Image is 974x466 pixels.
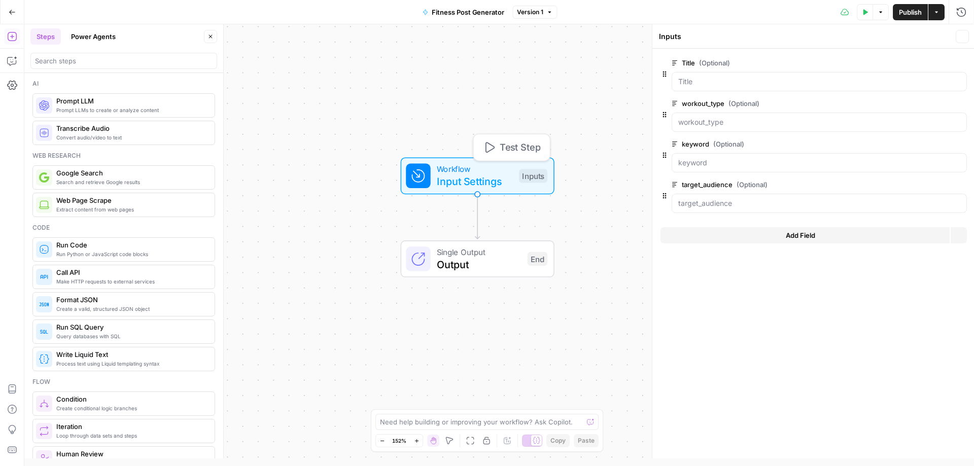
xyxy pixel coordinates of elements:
[56,195,206,205] span: Web Page Scrape
[56,133,206,141] span: Convert audio/video to text
[56,332,206,340] span: Query databases with SQL
[546,434,570,447] button: Copy
[56,404,206,412] span: Create conditional logic branches
[392,437,406,445] span: 152%
[56,96,206,106] span: Prompt LLM
[56,240,206,250] span: Run Code
[786,230,815,240] span: Add Field
[32,223,215,232] div: Code
[678,117,960,127] input: workout_type
[528,252,547,266] div: End
[519,169,547,183] div: Inputs
[56,432,206,440] span: Loop through data sets and steps
[672,180,910,190] label: target_audience
[56,178,206,186] span: Search and retrieve Google results
[56,267,206,277] span: Call API
[56,360,206,368] span: Process text using Liquid templating syntax
[56,277,206,285] span: Make HTTP requests to external services
[893,4,928,20] button: Publish
[437,257,521,272] span: Output
[517,8,543,17] span: Version 1
[56,168,206,178] span: Google Search
[30,28,61,45] button: Steps
[56,305,206,313] span: Create a valid, structured JSON object
[699,58,730,68] span: (Optional)
[477,137,547,157] button: Test Step
[416,4,511,20] button: Fitness Post Generator
[56,295,206,305] span: Format JSON
[550,436,566,445] span: Copy
[475,194,480,239] g: Edge from start to end
[432,7,505,17] span: Fitness Post Generator
[672,58,910,68] label: Title
[437,163,513,175] span: Workflow
[65,28,122,45] button: Power Agents
[32,377,215,386] div: Flow
[35,56,213,66] input: Search steps
[713,139,744,149] span: (Optional)
[678,158,960,168] input: keyword
[500,140,540,154] span: Test Step
[737,180,768,190] span: (Optional)
[56,106,206,114] span: Prompt LLMs to create or analyze content
[512,6,557,19] button: Version 1
[659,31,681,42] textarea: Inputs
[56,250,206,258] span: Run Python or JavaScript code blocks
[672,139,910,149] label: keyword
[56,123,206,133] span: Transcribe Audio
[56,421,206,432] span: Iteration
[32,79,215,88] div: Ai
[672,98,910,109] label: workout_type
[56,322,206,332] span: Run SQL Query
[56,205,206,213] span: Extract content from web pages
[358,157,597,194] div: WorkflowInput SettingsInputsTest Step
[660,227,950,243] button: Add Field
[574,434,599,447] button: Paste
[728,98,759,109] span: (Optional)
[437,173,513,189] span: Input Settings
[899,7,922,17] span: Publish
[437,246,521,258] span: Single Output
[578,436,595,445] span: Paste
[32,151,215,160] div: Web research
[56,349,206,360] span: Write Liquid Text
[56,449,206,459] span: Human Review
[678,198,960,208] input: target_audience
[678,77,960,87] input: Title
[56,394,206,404] span: Condition
[358,240,597,277] div: Single OutputOutputEnd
